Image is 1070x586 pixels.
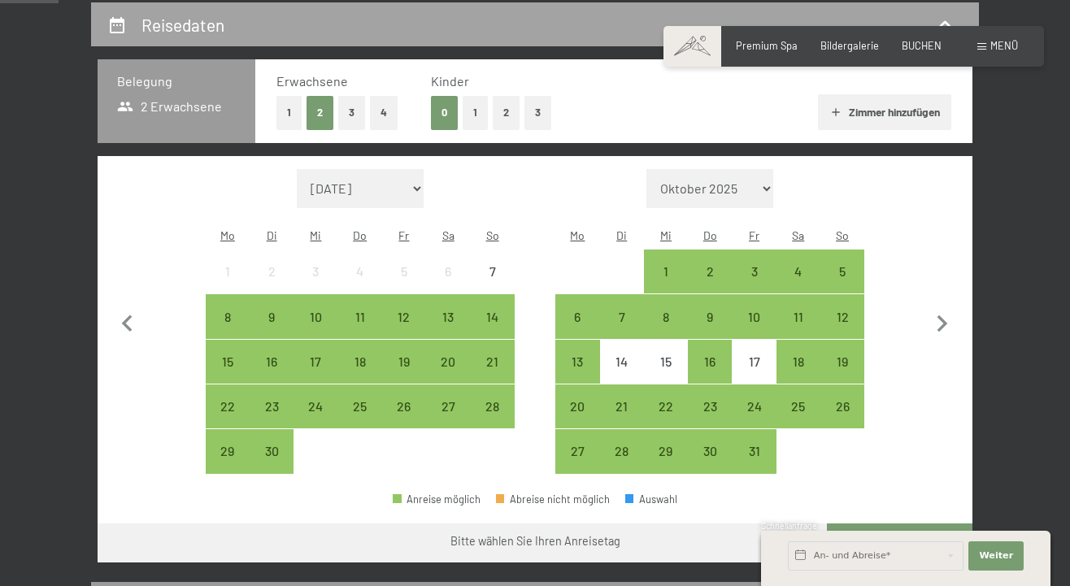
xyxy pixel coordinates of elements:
div: 19 [822,355,863,396]
div: Thu Sep 18 2025 [338,340,382,384]
div: Thu Sep 25 2025 [338,384,382,428]
div: Tue Sep 23 2025 [250,384,294,428]
div: 19 [384,355,424,396]
div: Anreise möglich [338,384,382,428]
button: 2 [307,96,333,129]
div: 10 [295,310,336,351]
div: Fri Oct 17 2025 [732,340,776,384]
div: Anreise möglich [732,384,776,428]
div: Thu Oct 30 2025 [688,429,732,473]
div: 18 [778,355,819,396]
div: Anreise möglich [294,384,337,428]
div: Thu Oct 02 2025 [688,250,732,293]
div: Anreise möglich [688,250,732,293]
div: Anreise nicht möglich [382,250,426,293]
div: 26 [822,400,863,441]
div: Mon Sep 01 2025 [206,250,250,293]
div: Anreise nicht möglich [600,340,644,384]
div: Anreise möglich [250,384,294,428]
div: Anreise möglich [688,429,732,473]
div: Thu Oct 16 2025 [688,340,732,384]
abbr: Montag [570,228,585,242]
div: 12 [822,310,863,351]
div: 25 [340,400,381,441]
abbr: Mittwoch [310,228,321,242]
div: 8 [646,310,686,351]
div: Anreise möglich [820,384,864,428]
div: Anreise möglich [776,384,820,428]
div: 21 [472,355,512,396]
div: Anreise möglich [426,340,470,384]
abbr: Samstag [442,228,455,242]
div: Mon Sep 29 2025 [206,429,250,473]
div: Anreise möglich [688,384,732,428]
div: Anreise möglich [644,294,688,338]
div: Anreise möglich [688,294,732,338]
div: Wed Oct 29 2025 [644,429,688,473]
div: Tue Sep 16 2025 [250,340,294,384]
div: Anreise möglich [338,294,382,338]
div: Fri Oct 03 2025 [732,250,776,293]
div: Anreise möglich [644,250,688,293]
div: Thu Oct 23 2025 [688,384,732,428]
div: Anreise möglich [206,384,250,428]
span: 2 Erwachsene [117,98,222,115]
div: Mon Oct 13 2025 [555,340,599,384]
div: 2 [251,265,292,306]
div: 10 [733,310,774,351]
div: 4 [778,265,819,306]
div: 3 [295,265,336,306]
div: 17 [733,355,774,396]
div: Anreise möglich [470,384,514,428]
button: 4 [370,96,398,129]
div: Anreise möglich [250,340,294,384]
div: Tue Oct 28 2025 [600,429,644,473]
div: 2 [689,265,730,306]
div: 11 [778,310,819,351]
div: Fri Sep 26 2025 [382,384,426,428]
div: Anreise möglich [820,250,864,293]
div: Sat Sep 27 2025 [426,384,470,428]
div: Sat Sep 13 2025 [426,294,470,338]
div: 26 [384,400,424,441]
button: 1 [276,96,302,129]
div: Anreise möglich [776,340,820,384]
div: 20 [557,400,598,441]
div: Sun Oct 19 2025 [820,340,864,384]
div: 24 [295,400,336,441]
div: Mon Oct 20 2025 [555,384,599,428]
div: Anreise möglich [382,294,426,338]
div: 8 [207,310,248,351]
div: Sat Sep 20 2025 [426,340,470,384]
div: 23 [689,400,730,441]
div: Mon Sep 22 2025 [206,384,250,428]
div: 23 [251,400,292,441]
div: 27 [557,445,598,485]
a: Bildergalerie [820,39,879,52]
abbr: Donnerstag [353,228,367,242]
button: 0 [431,96,458,129]
div: Wed Sep 10 2025 [294,294,337,338]
div: Abreise nicht möglich [496,494,610,505]
button: Zimmer hinzufügen [818,94,950,130]
a: BUCHEN [902,39,942,52]
div: Anreise nicht möglich [250,250,294,293]
div: Anreise möglich [820,294,864,338]
div: Anreise möglich [426,384,470,428]
div: Sun Sep 28 2025 [470,384,514,428]
div: Mon Oct 06 2025 [555,294,599,338]
div: 27 [428,400,468,441]
button: 2 [493,96,520,129]
div: Anreise nicht möglich [294,250,337,293]
div: 5 [384,265,424,306]
div: Anreise möglich [382,384,426,428]
div: 7 [472,265,512,306]
div: Anreise nicht möglich [206,250,250,293]
div: Thu Sep 11 2025 [338,294,382,338]
div: Anreise möglich [776,294,820,338]
div: 6 [557,310,598,351]
div: Sat Oct 25 2025 [776,384,820,428]
div: 3 [733,265,774,306]
abbr: Freitag [749,228,759,242]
